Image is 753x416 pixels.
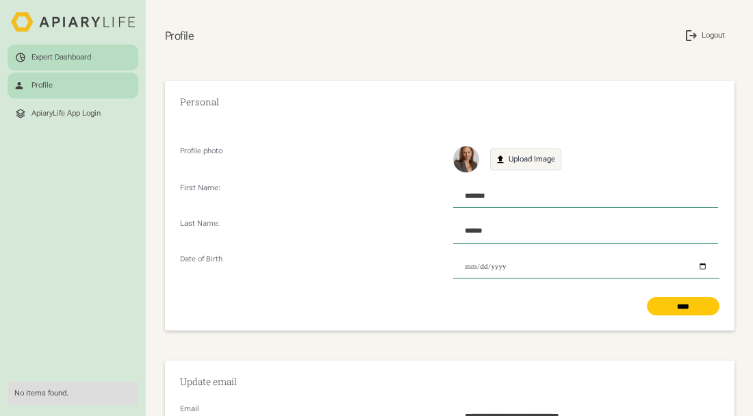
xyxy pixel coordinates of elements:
[700,30,726,41] div: Logout
[678,23,735,49] a: Logout
[180,375,719,389] h2: Update email
[180,95,446,109] h2: Personal
[14,389,131,398] div: No items found.
[8,101,138,127] a: ApiaryLife App Login
[31,109,101,118] div: ApiaryLife App Login
[31,81,53,90] div: Profile
[180,219,446,244] p: Last Name:
[8,44,138,70] a: Expert Dashboard
[509,150,555,168] div: Upload Image
[490,148,561,170] a: Upload Image
[31,53,91,62] div: Expert Dashboard
[180,146,446,172] p: Profile photo
[8,73,138,99] a: Profile
[180,183,719,315] form: Profile Form
[165,29,194,43] h1: Profile
[180,183,446,208] p: First Name:
[180,255,446,286] p: Date of Birth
